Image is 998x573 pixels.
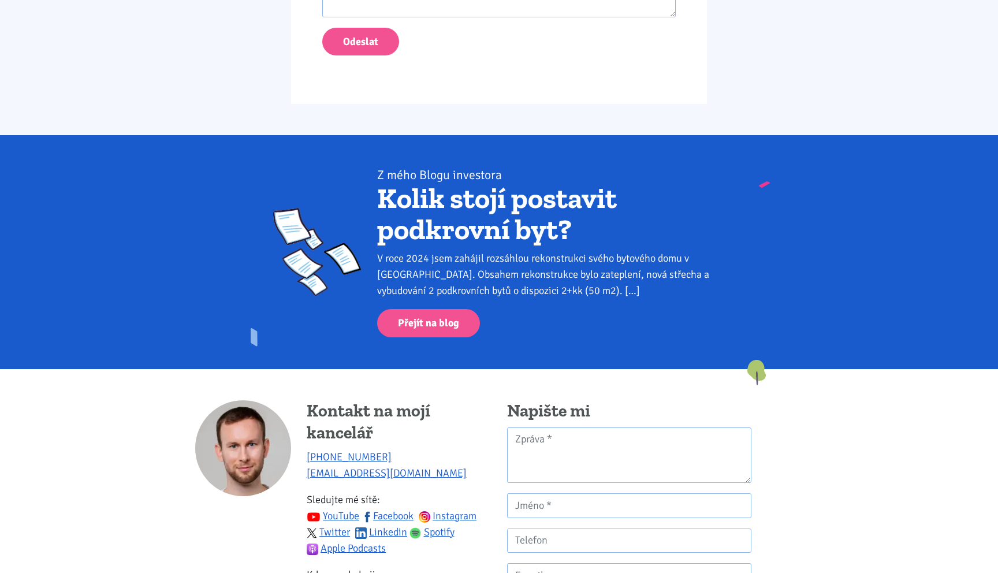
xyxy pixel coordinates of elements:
[377,167,725,183] div: Z mého Blogu investora
[362,509,414,522] a: Facebook
[419,511,430,523] img: ig.svg
[419,509,477,522] a: Instagram
[409,527,421,539] img: spotify.png
[377,181,617,247] a: Kolik stojí postavit podkrovní byt?
[307,526,351,538] a: Twitter
[195,400,291,496] img: Tomáš Kučera
[355,526,408,538] a: Linkedin
[307,467,467,479] a: [EMAIL_ADDRESS][DOMAIN_NAME]
[377,309,480,337] a: Přejít na blog
[307,492,491,556] p: Sledujte mé sítě:
[507,400,751,422] h4: Napište mi
[355,527,367,539] img: linkedin.svg
[307,542,386,555] a: Apple Podcasts
[307,544,318,555] img: apple-podcasts.png
[307,528,317,538] img: twitter.svg
[307,451,392,463] a: [PHONE_NUMBER]
[307,400,491,444] h4: Kontakt na mojí kancelář
[322,28,399,56] button: Odeslat
[507,493,751,518] input: Jméno *
[377,250,725,299] div: V roce 2024 jsem zahájil rozsáhlou rekonstrukci svého bytového domu v [GEOGRAPHIC_DATA]. Obsahem ...
[409,526,455,538] a: Spotify
[307,509,360,522] a: YouTube
[307,510,321,524] img: youtube.svg
[507,529,751,553] input: Telefon
[362,511,373,523] img: fb.svg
